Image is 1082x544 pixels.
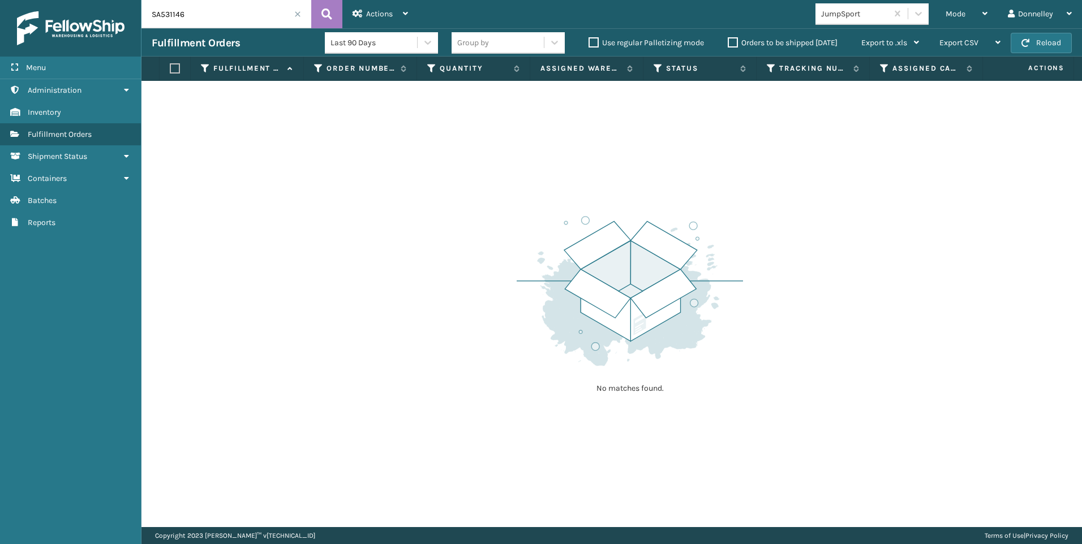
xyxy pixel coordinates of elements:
[26,63,46,72] span: Menu
[28,85,81,95] span: Administration
[28,107,61,117] span: Inventory
[1025,532,1068,539] a: Privacy Policy
[28,218,55,227] span: Reports
[589,38,704,48] label: Use regular Palletizing mode
[330,37,418,49] div: Last 90 Days
[939,38,978,48] span: Export CSV
[327,63,395,74] label: Order Number
[28,152,87,161] span: Shipment Status
[457,37,489,49] div: Group by
[1011,33,1072,53] button: Reload
[152,36,240,50] h3: Fulfillment Orders
[892,63,961,74] label: Assigned Carrier Service
[17,11,124,45] img: logo
[993,59,1071,77] span: Actions
[440,63,508,74] label: Quantity
[985,527,1068,544] div: |
[28,129,92,139] span: Fulfillment Orders
[366,9,393,19] span: Actions
[28,174,67,183] span: Containers
[540,63,621,74] label: Assigned Warehouse
[985,532,1024,539] a: Terms of Use
[728,38,838,48] label: Orders to be shipped [DATE]
[821,8,888,20] div: JumpSport
[155,527,315,544] p: Copyright 2023 [PERSON_NAME]™ v [TECHNICAL_ID]
[28,196,57,205] span: Batches
[213,63,282,74] label: Fulfillment Order Id
[861,38,907,48] span: Export to .xls
[666,63,735,74] label: Status
[779,63,848,74] label: Tracking Number
[946,9,965,19] span: Mode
